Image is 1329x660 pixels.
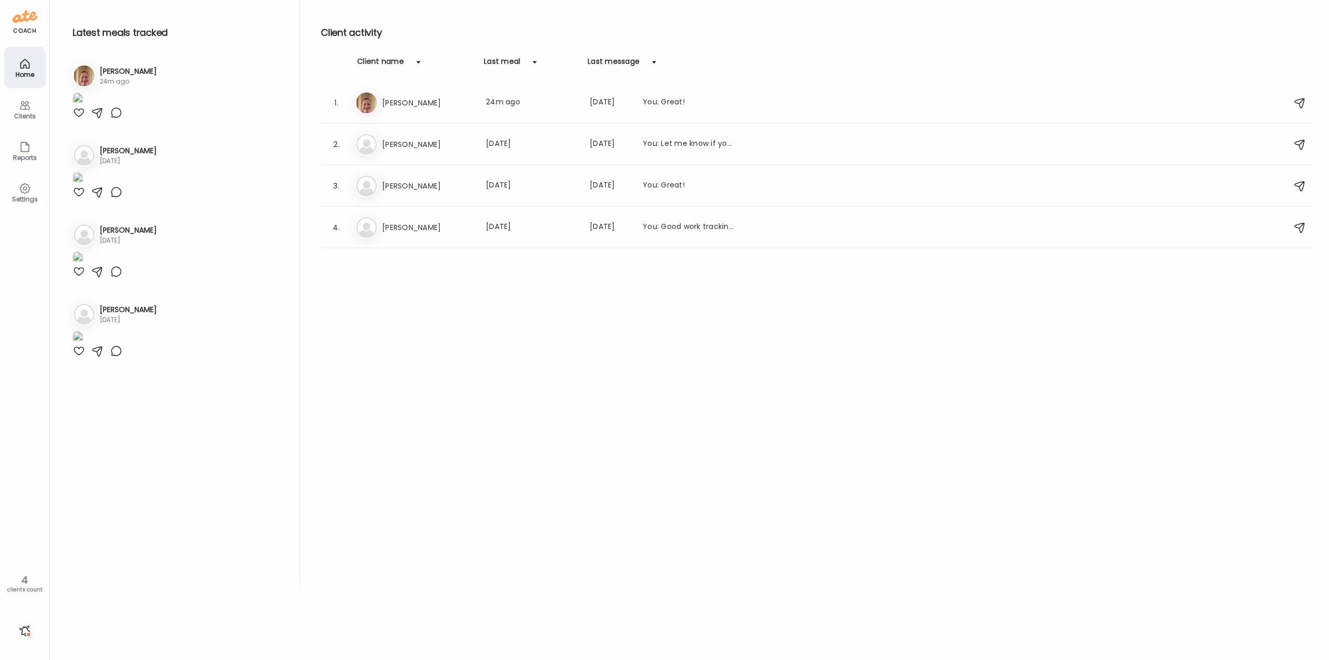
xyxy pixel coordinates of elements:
div: Clients [6,113,44,119]
h3: [PERSON_NAME] [100,145,157,156]
div: Home [6,71,44,78]
div: You: Good work tracking your weight, [PERSON_NAME]! See how it goes connecting your sleep data al... [643,221,734,234]
div: [DATE] [590,97,630,109]
div: 4 [4,574,46,586]
div: 1. [330,97,343,109]
div: You: Great! [643,180,734,192]
div: [DATE] [486,138,577,151]
div: 2. [330,138,343,151]
h3: [PERSON_NAME] [382,180,473,192]
h3: [PERSON_NAME] [100,225,157,236]
img: images%2Fxwqr9VqbgPh8Zr803ZyoomJaGWJ2%2FLZQHZ637FcLCp5YBdGsA%2F9tePo4SJlRS200OKIFWh_1080 [73,251,83,265]
img: images%2FflEIjWeSb8ZGtLJO4JPNydGjhoE2%2FBKRhbGyhqEKrCndNTFvl%2FKa8Z85fYsM7AQYQEv00h_1080 [73,172,83,186]
img: images%2FwhZvoUYUhPXR7I3WqNLuoUKhDjI3%2F1Kblzlik3r1jW9oNnSGy%2FGeV1xBasukTN5zzg9gza_1080 [73,331,83,345]
div: [DATE] [590,221,630,234]
div: 24m ago [486,97,577,109]
img: bg-avatar-default.svg [74,224,94,245]
h2: Latest meals tracked [73,25,283,41]
div: Reports [6,154,44,161]
img: bg-avatar-default.svg [356,134,377,155]
img: images%2FPltaLHtbMRdY6hvW1cLZ4xjFVjV2%2FdwnBDUunu3FAh4doCjNg%2FR5h4fOADr4VBo222RnF0_1080 [73,92,83,106]
div: [DATE] [590,180,630,192]
img: bg-avatar-default.svg [356,217,377,238]
div: Client name [357,56,404,73]
div: You: Let me know if you’ve noticed a trend change since tracking again this week 🙂🙏 [643,138,734,151]
div: [DATE] [590,138,630,151]
div: 3. [330,180,343,192]
div: [DATE] [100,156,157,166]
h3: [PERSON_NAME] [100,66,157,77]
h3: [PERSON_NAME] [382,97,473,109]
img: ate [12,8,37,25]
img: avatars%2FPltaLHtbMRdY6hvW1cLZ4xjFVjV2 [74,65,94,86]
div: Last message [588,56,640,73]
h2: Client activity [321,25,1312,41]
img: bg-avatar-default.svg [356,176,377,196]
div: [DATE] [486,180,577,192]
h3: [PERSON_NAME] [382,221,473,234]
div: Settings [6,196,44,203]
div: Last meal [484,56,520,73]
h3: [PERSON_NAME] [382,138,473,151]
div: [DATE] [486,221,577,234]
div: [DATE] [100,315,157,325]
img: bg-avatar-default.svg [74,304,94,325]
div: [DATE] [100,236,157,245]
div: 24m ago [100,77,157,86]
img: avatars%2FPltaLHtbMRdY6hvW1cLZ4xjFVjV2 [356,92,377,113]
div: clients count [4,586,46,594]
div: coach [13,26,36,35]
img: bg-avatar-default.svg [74,145,94,166]
div: You: Great! [643,97,734,109]
div: 4. [330,221,343,234]
h3: [PERSON_NAME] [100,304,157,315]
